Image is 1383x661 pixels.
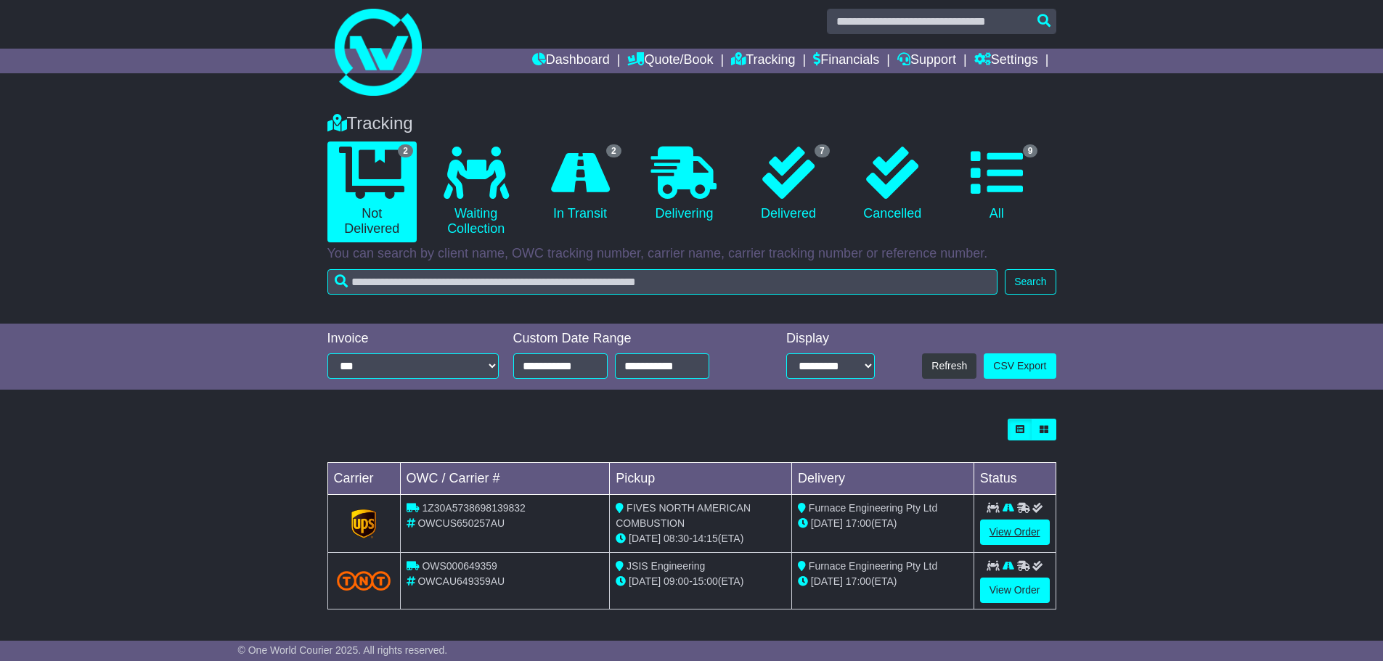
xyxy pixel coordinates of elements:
a: CSV Export [984,353,1056,379]
span: FIVES NORTH AMERICAN COMBUSTION [616,502,751,529]
span: [DATE] [629,533,661,544]
span: [DATE] [811,517,843,529]
div: Tracking [320,113,1064,134]
span: OWS000649359 [422,560,497,572]
span: [DATE] [811,575,843,587]
td: OWC / Carrier # [400,463,610,495]
a: Dashboard [532,49,610,73]
a: Support [897,49,956,73]
span: 9 [1023,144,1038,157]
a: Financials [813,49,879,73]
a: Tracking [731,49,795,73]
a: 7 Delivered [743,141,833,227]
span: Furnace Engineering Pty Ltd [809,502,937,514]
span: 17:00 [846,575,871,587]
a: Delivering [640,141,729,227]
span: 1Z30A5738698139832 [422,502,525,514]
div: Custom Date Range [513,331,746,347]
div: - (ETA) [616,574,786,589]
span: [DATE] [629,575,661,587]
button: Search [1005,269,1056,295]
a: Waiting Collection [431,141,521,242]
a: 2 Not Delivered [327,141,417,242]
span: 17:00 [846,517,871,529]
td: Delivery [791,463,974,495]
span: 15:00 [693,575,718,587]
a: 2 In Transit [535,141,624,227]
div: Invoice [327,331,499,347]
button: Refresh [922,353,976,379]
p: You can search by client name, OWC tracking number, carrier name, carrier tracking number or refe... [327,246,1056,262]
a: 9 All [952,141,1041,227]
a: Settings [974,49,1038,73]
div: (ETA) [798,574,968,589]
a: Quote/Book [627,49,713,73]
span: OWCUS650257AU [417,517,505,529]
td: Carrier [327,463,400,495]
a: View Order [980,520,1050,545]
a: Cancelled [848,141,937,227]
td: Pickup [610,463,792,495]
span: 2 [398,144,413,157]
span: Furnace Engineering Pty Ltd [809,560,937,572]
img: TNT_Domestic.png [337,571,391,591]
span: 09:00 [664,575,689,587]
span: 08:30 [664,533,689,544]
div: (ETA) [798,516,968,531]
td: Status [974,463,1056,495]
span: 7 [815,144,830,157]
a: View Order [980,578,1050,603]
div: - (ETA) [616,531,786,546]
span: 14:15 [693,533,718,544]
span: © One World Courier 2025. All rights reserved. [238,644,448,656]
div: Display [786,331,875,347]
img: GetCarrierServiceLogo [351,509,376,538]
span: 2 [606,144,621,157]
span: OWCAU649359AU [417,575,505,587]
span: JSIS Engineering [627,560,705,572]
